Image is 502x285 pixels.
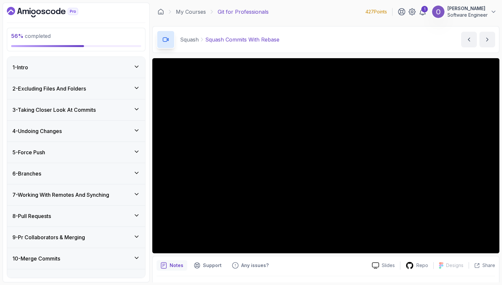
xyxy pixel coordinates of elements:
[11,33,51,39] span: completed
[447,5,488,12] p: [PERSON_NAME]
[7,248,145,269] button: 10-Merge Commits
[228,260,273,271] button: Feedback button
[469,262,495,269] button: Share
[461,32,477,47] button: previous content
[7,184,145,205] button: 7-Working With Remotes And Synching
[12,191,109,199] h3: 7 - Working With Remotes And Synching
[382,262,395,269] p: Slides
[421,6,428,12] div: 1
[12,85,86,92] h3: 2 - Excluding Files And Folders
[400,261,433,270] a: Repo
[7,227,145,248] button: 9-Pr Collaborators & Merging
[180,36,199,43] p: Squash
[11,33,24,39] span: 56 %
[170,262,183,269] p: Notes
[241,262,269,269] p: Any issues?
[446,262,463,269] p: Designs
[7,57,145,78] button: 1-Intro
[7,7,93,17] a: Dashboard
[218,8,269,16] p: Git for Professionals
[7,142,145,163] button: 5-Force Push
[157,260,187,271] button: notes button
[12,148,45,156] h3: 5 - Force Push
[12,127,62,135] h3: 4 - Undoing Changes
[12,276,38,284] h3: 11 - Rebase
[365,8,387,15] p: 427 Points
[12,106,96,114] h3: 3 - Taking Closer Look At Commits
[482,262,495,269] p: Share
[7,163,145,184] button: 6-Branches
[12,63,28,71] h3: 1 - Intro
[203,262,222,269] p: Support
[479,32,495,47] button: next content
[367,262,400,269] a: Slides
[419,8,427,16] a: 1
[12,170,41,177] h3: 6 - Branches
[416,262,428,269] p: Repo
[190,260,226,271] button: Support button
[7,121,145,142] button: 4-Undoing Changes
[12,255,60,262] h3: 10 - Merge Commits
[432,6,444,18] img: user profile image
[152,58,499,253] iframe: To enrich screen reader interactions, please activate Accessibility in Grammarly extension settings
[205,36,279,43] p: Squash Commits With Rebase
[12,233,85,241] h3: 9 - Pr Collaborators & Merging
[12,212,51,220] h3: 8 - Pull Requests
[7,78,145,99] button: 2-Excluding Files And Folders
[432,5,497,18] button: user profile image[PERSON_NAME]Software Engineer
[447,12,488,18] p: Software Engineer
[158,8,164,15] a: Dashboard
[176,8,206,16] a: My Courses
[7,206,145,226] button: 8-Pull Requests
[7,99,145,120] button: 3-Taking Closer Look At Commits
